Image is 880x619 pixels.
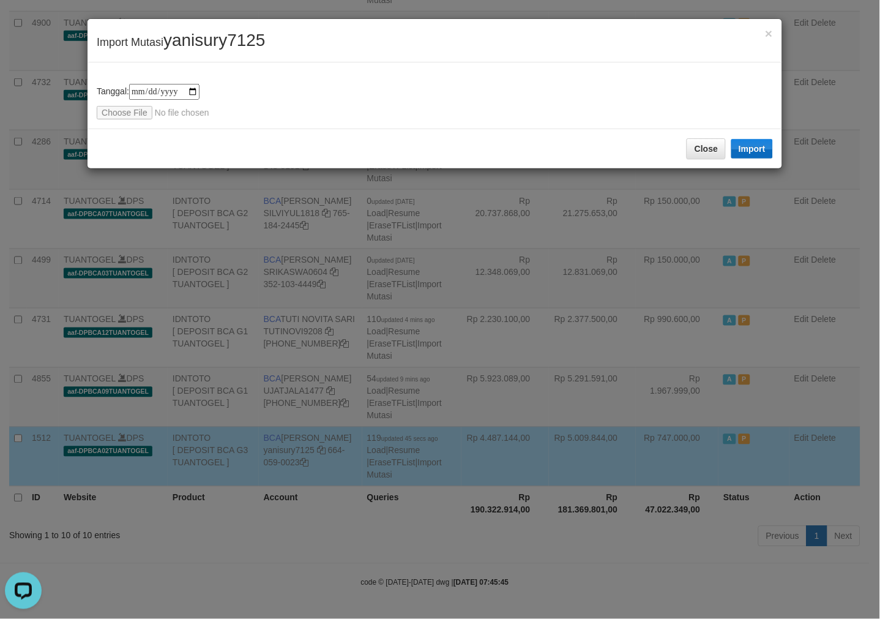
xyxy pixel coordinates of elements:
span: Import Mutasi [97,36,266,48]
span: yanisury7125 [163,31,266,50]
button: Open LiveChat chat widget [5,5,42,42]
button: Import [731,139,773,159]
button: Close [766,27,773,40]
button: Close [687,138,726,159]
span: × [766,26,773,40]
div: Tanggal: [97,84,773,119]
